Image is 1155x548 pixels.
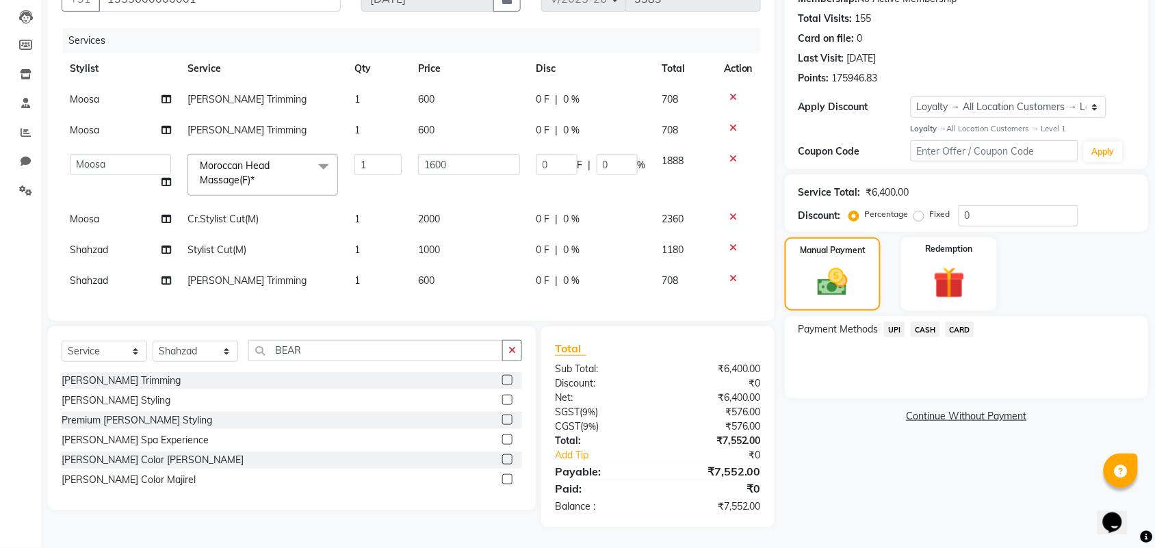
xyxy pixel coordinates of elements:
[799,71,829,86] div: Points:
[555,420,580,432] span: CGST
[658,376,771,391] div: ₹0
[799,31,855,46] div: Card on file:
[911,140,1078,161] input: Enter Offer / Coupon Code
[946,322,975,337] span: CARD
[556,212,558,226] span: |
[346,53,410,84] th: Qty
[788,409,1145,423] a: Continue Without Payment
[662,93,679,105] span: 708
[658,434,771,448] div: ₹7,552.00
[658,362,771,376] div: ₹6,400.00
[564,92,580,107] span: 0 %
[555,406,580,418] span: SGST
[1084,142,1123,162] button: Apply
[545,391,658,405] div: Net:
[354,213,360,225] span: 1
[911,322,940,337] span: CASH
[536,212,550,226] span: 0 F
[545,480,658,497] div: Paid:
[832,71,878,86] div: 175946.83
[528,53,654,84] th: Disc
[799,209,841,223] div: Discount:
[799,144,911,159] div: Coupon Code
[658,463,771,480] div: ₹7,552.00
[716,53,761,84] th: Action
[1098,493,1141,534] iframe: chat widget
[799,185,861,200] div: Service Total:
[662,124,679,136] span: 708
[588,158,591,172] span: |
[556,243,558,257] span: |
[62,453,244,467] div: [PERSON_NAME] Color [PERSON_NAME]
[62,413,212,428] div: Premium [PERSON_NAME] Styling
[658,480,771,497] div: ₹0
[70,93,99,105] span: Moosa
[884,322,905,337] span: UPI
[654,53,716,84] th: Total
[410,53,528,84] th: Price
[866,185,909,200] div: ₹6,400.00
[799,12,853,26] div: Total Visits:
[536,274,550,288] span: 0 F
[187,213,259,225] span: Cr.Stylist Cut(M)
[187,124,307,136] span: [PERSON_NAME] Trimming
[187,93,307,105] span: [PERSON_NAME] Trimming
[354,124,360,136] span: 1
[926,243,973,255] label: Redemption
[658,499,771,514] div: ₹7,552.00
[62,393,170,408] div: [PERSON_NAME] Styling
[418,93,434,105] span: 600
[658,391,771,405] div: ₹6,400.00
[187,274,307,287] span: [PERSON_NAME] Trimming
[536,123,550,138] span: 0 F
[583,421,596,432] span: 9%
[200,159,270,186] span: Moroccan Head Massage(F)*
[638,158,646,172] span: %
[179,53,346,84] th: Service
[564,212,580,226] span: 0 %
[564,123,580,138] span: 0 %
[545,362,658,376] div: Sub Total:
[187,244,246,256] span: Stylist Cut(M)
[545,405,658,419] div: ( )
[545,419,658,434] div: ( )
[545,376,658,391] div: Discount:
[62,53,179,84] th: Stylist
[662,155,684,167] span: 1888
[70,213,99,225] span: Moosa
[799,322,879,337] span: Payment Methods
[577,158,583,172] span: F
[556,123,558,138] span: |
[70,244,108,256] span: Shahzad
[808,265,857,300] img: _cash.svg
[658,405,771,419] div: ₹576.00
[418,274,434,287] span: 600
[847,51,877,66] div: [DATE]
[564,243,580,257] span: 0 %
[924,263,975,302] img: _gift.svg
[662,274,679,287] span: 708
[911,124,947,133] strong: Loyalty →
[799,100,911,114] div: Apply Discount
[62,433,209,447] div: [PERSON_NAME] Spa Experience
[582,406,595,417] span: 9%
[62,473,196,487] div: [PERSON_NAME] Color Majirel
[799,51,844,66] div: Last Visit:
[354,93,360,105] span: 1
[855,12,872,26] div: 155
[930,208,950,220] label: Fixed
[418,124,434,136] span: 600
[418,213,440,225] span: 2000
[63,28,771,53] div: Services
[662,213,684,225] span: 2360
[536,243,550,257] span: 0 F
[911,123,1134,135] div: All Location Customers → Level 1
[865,208,909,220] label: Percentage
[658,419,771,434] div: ₹576.00
[857,31,863,46] div: 0
[354,244,360,256] span: 1
[418,244,440,256] span: 1000
[354,274,360,287] span: 1
[677,448,771,462] div: ₹0
[556,92,558,107] span: |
